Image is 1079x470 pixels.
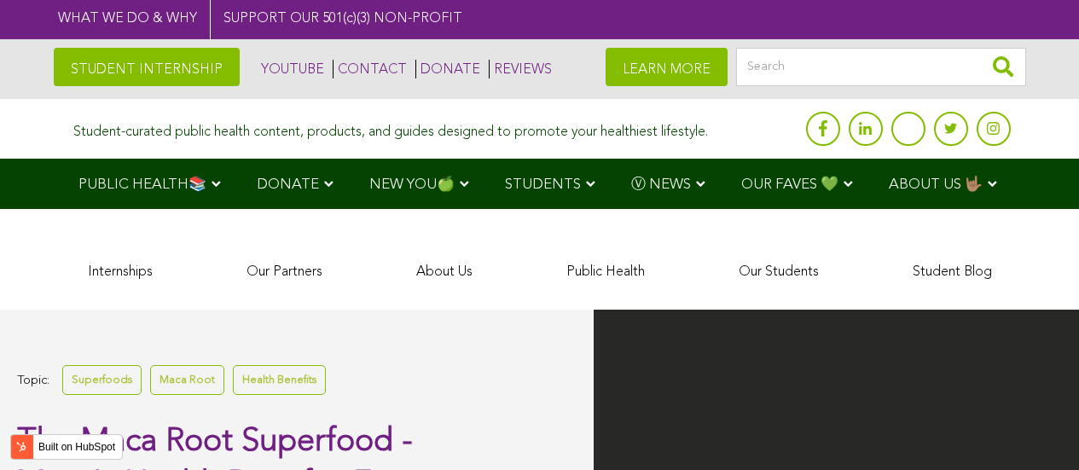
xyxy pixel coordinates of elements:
[415,60,480,78] a: DONATE
[606,48,728,86] a: LEARN MORE
[54,159,1026,209] div: Navigation Menu
[369,177,455,192] span: NEW YOU🍏
[17,369,49,392] span: Topic:
[10,434,123,460] button: Built on HubSpot
[11,437,32,457] img: HubSpot sprocket logo
[233,365,326,395] a: Health Benefits
[741,177,838,192] span: OUR FAVES 💚
[32,436,122,458] label: Built on HubSpot
[631,177,691,192] span: Ⓥ NEWS
[150,365,224,395] a: Maca Root
[505,177,581,192] span: STUDENTS
[333,60,407,78] a: CONTACT
[73,116,708,141] div: Student-curated public health content, products, and guides designed to promote your healthiest l...
[257,60,324,78] a: YOUTUBE
[257,177,319,192] span: DONATE
[489,60,552,78] a: REVIEWS
[889,177,983,192] span: ABOUT US 🤟🏽
[994,388,1079,470] iframe: Chat Widget
[736,48,1026,86] input: Search
[78,177,206,192] span: PUBLIC HEALTH📚
[62,365,142,395] a: Superfoods
[54,48,240,86] a: STUDENT INTERNSHIP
